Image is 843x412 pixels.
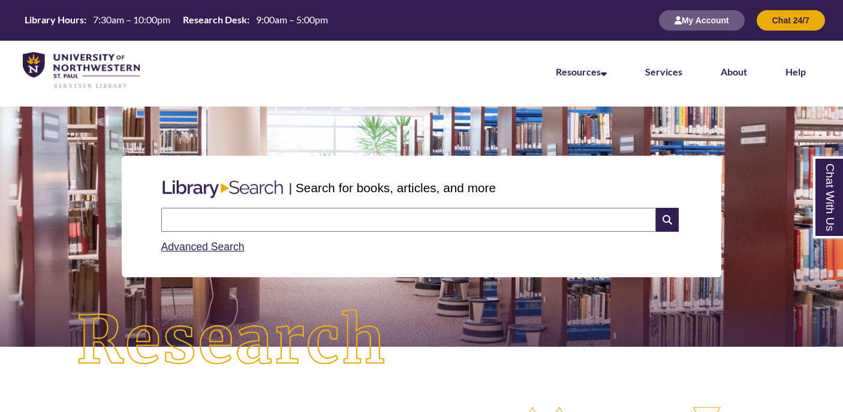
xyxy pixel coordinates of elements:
th: Research Desk: [178,13,251,26]
img: Libary Search [156,175,289,203]
i: Search [656,208,679,232]
img: UNWSP Library Logo [23,52,140,89]
p: | Search for books, articles, and more [289,178,496,197]
button: My Account [659,10,745,31]
a: About [721,66,747,77]
a: My Account [659,15,745,25]
a: Hours Today [20,13,333,28]
button: Chat 24/7 [757,10,825,31]
th: Library Hours: [20,13,88,26]
a: Services [645,66,682,77]
a: Advanced Search [161,241,245,253]
table: Hours Today [20,13,333,26]
a: Resources [556,66,607,77]
span: 7:30am – 10:00pm [93,14,170,25]
img: Research [42,275,421,407]
a: Chat 24/7 [757,15,825,25]
a: Help [785,66,806,77]
span: 9:00am – 5:00pm [256,14,328,25]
